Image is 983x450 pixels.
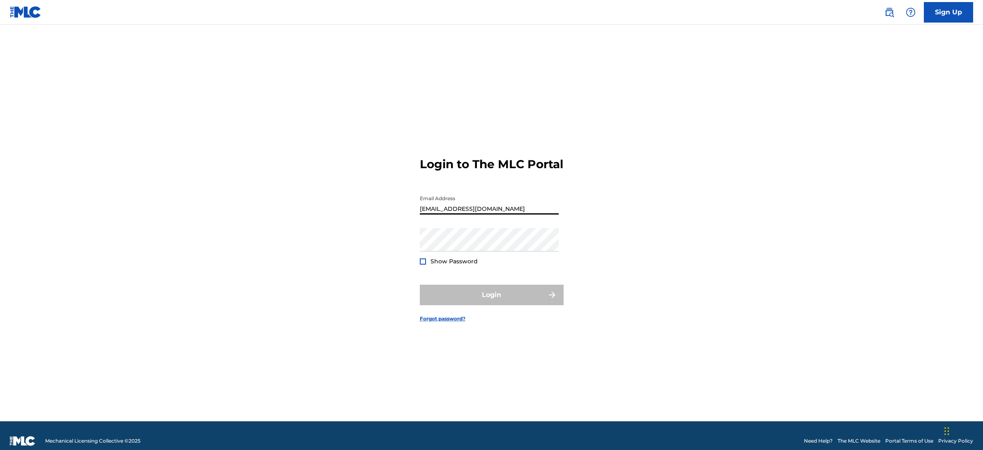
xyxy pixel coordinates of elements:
h3: Login to The MLC Portal [420,157,563,171]
iframe: Chat Widget [942,411,983,450]
img: search [884,7,894,17]
img: MLC Logo [10,6,41,18]
a: Privacy Policy [938,437,973,445]
a: Public Search [881,4,898,21]
a: The MLC Website [838,437,880,445]
div: チャットウィジェット [942,411,983,450]
a: Forgot password? [420,315,465,322]
span: Mechanical Licensing Collective © 2025 [45,437,140,445]
img: help [906,7,916,17]
div: Help [902,4,919,21]
a: Sign Up [924,2,973,23]
a: Need Help? [804,437,833,445]
img: logo [10,436,35,446]
div: ドラッグ [944,419,949,443]
span: Show Password [430,258,478,265]
a: Portal Terms of Use [885,437,933,445]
